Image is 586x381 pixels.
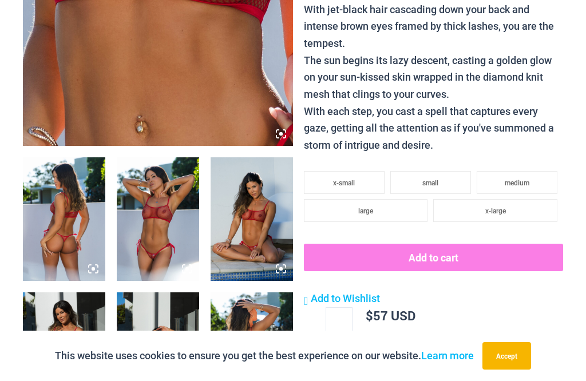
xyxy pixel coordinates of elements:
[421,350,474,362] a: Learn more
[477,171,557,194] li: medium
[433,199,557,222] li: x-large
[23,157,105,281] img: Summer Storm Red 332 Crop Top 449 Thong
[211,157,293,281] img: Summer Storm Red 332 Crop Top 449 Thong
[326,307,353,331] input: Product quantity
[485,207,506,215] span: x-large
[366,307,415,324] bdi: 57 USD
[505,179,529,187] span: medium
[304,171,385,194] li: x-small
[366,307,373,324] span: $
[333,179,355,187] span: x-small
[55,347,474,364] p: This website uses cookies to ensure you get the best experience on our website.
[358,207,373,215] span: large
[311,292,380,304] span: Add to Wishlist
[422,179,438,187] span: small
[390,171,471,194] li: small
[304,290,380,307] a: Add to Wishlist
[117,157,199,281] img: Summer Storm Red 332 Crop Top 449 Thong
[304,244,563,271] button: Add to cart
[304,199,428,222] li: large
[482,342,531,370] button: Accept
